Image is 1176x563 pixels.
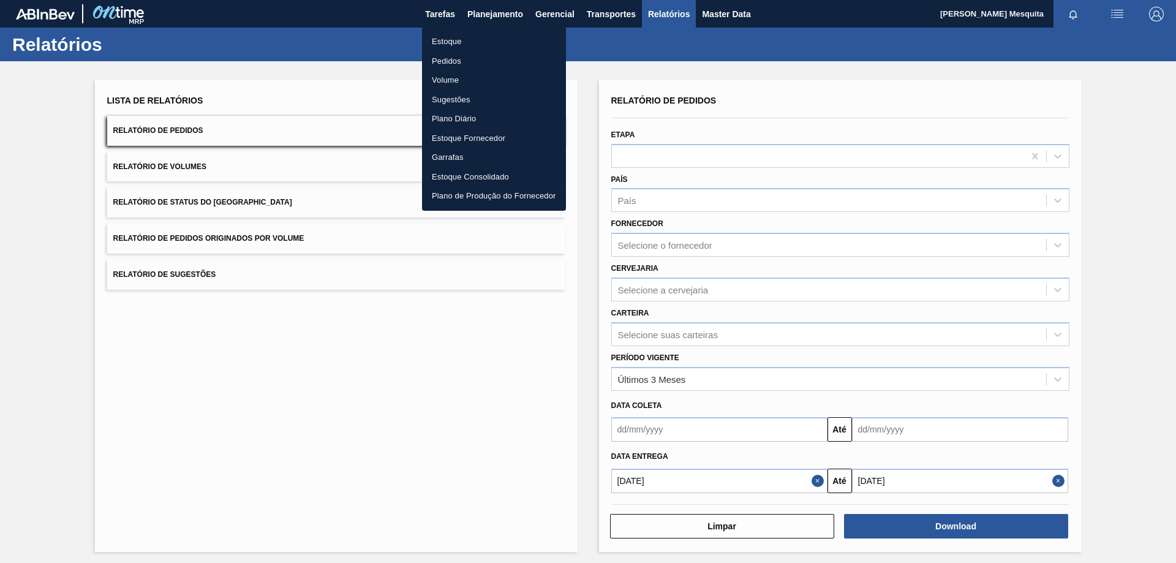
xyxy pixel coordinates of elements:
a: Estoque Fornecedor [422,129,566,148]
a: Estoque [422,32,566,51]
a: Plano de Produção do Fornecedor [422,186,566,206]
a: Pedidos [422,51,566,71]
a: Plano Diário [422,109,566,129]
a: Garrafas [422,148,566,167]
a: Volume [422,70,566,90]
a: Sugestões [422,90,566,110]
a: Estoque Consolidado [422,167,566,187]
